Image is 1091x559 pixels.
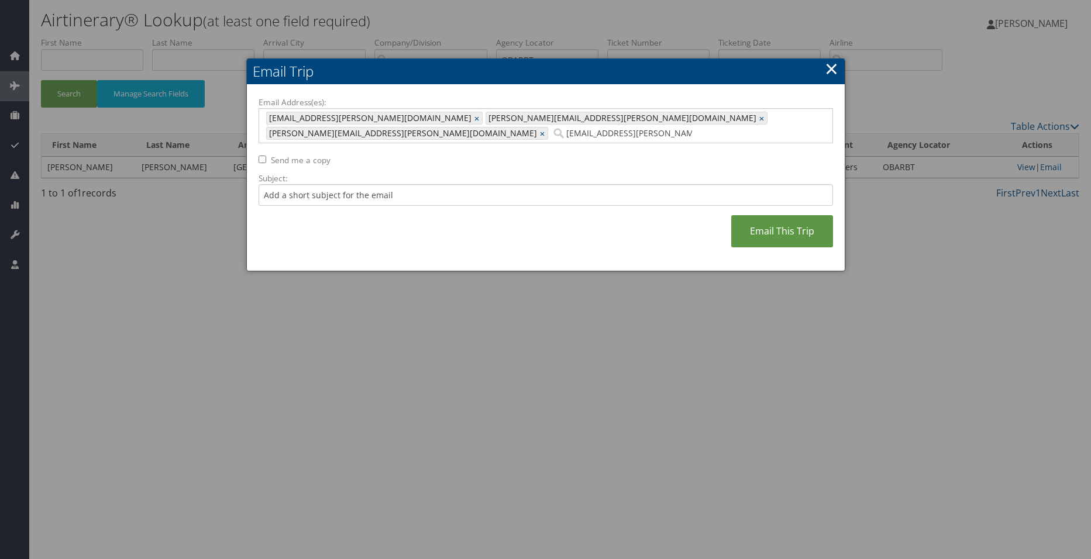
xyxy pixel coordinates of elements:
[731,215,833,247] a: Email This Trip
[247,58,845,84] h2: Email Trip
[540,127,548,139] a: ×
[271,154,331,166] label: Send me a copy
[267,112,471,124] span: [EMAIL_ADDRESS][PERSON_NAME][DOMAIN_NAME]
[486,112,756,124] span: [PERSON_NAME][EMAIL_ADDRESS][PERSON_NAME][DOMAIN_NAME]
[474,112,482,124] a: ×
[259,96,833,108] label: Email Address(es):
[825,57,838,80] a: ×
[551,127,701,139] input: Email address (Separate multiple email addresses with commas)
[267,127,537,139] span: [PERSON_NAME][EMAIL_ADDRESS][PERSON_NAME][DOMAIN_NAME]
[259,184,833,206] input: Add a short subject for the email
[259,172,833,184] label: Subject:
[759,112,767,124] a: ×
